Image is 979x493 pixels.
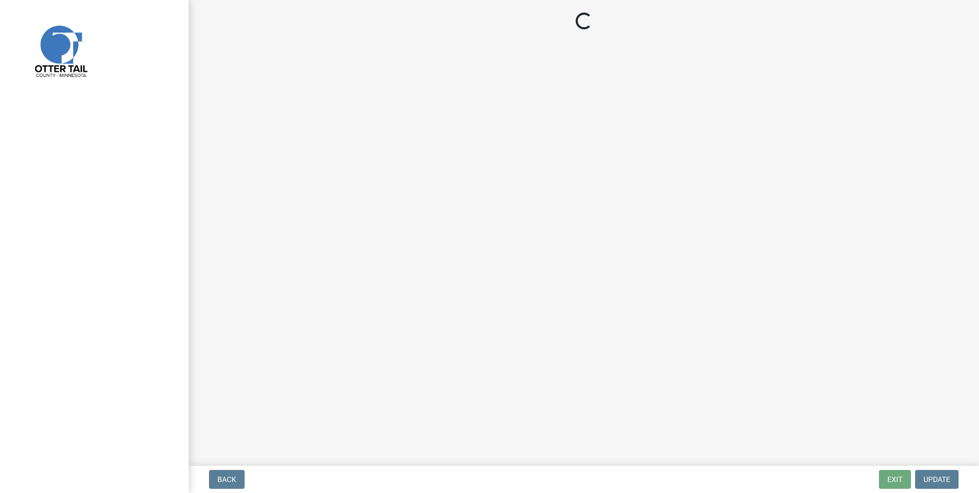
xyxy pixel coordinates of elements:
[923,475,950,484] span: Update
[217,475,236,484] span: Back
[209,470,245,489] button: Back
[915,470,959,489] button: Update
[21,11,100,90] img: Otter Tail County, Minnesota
[879,470,911,489] button: Exit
